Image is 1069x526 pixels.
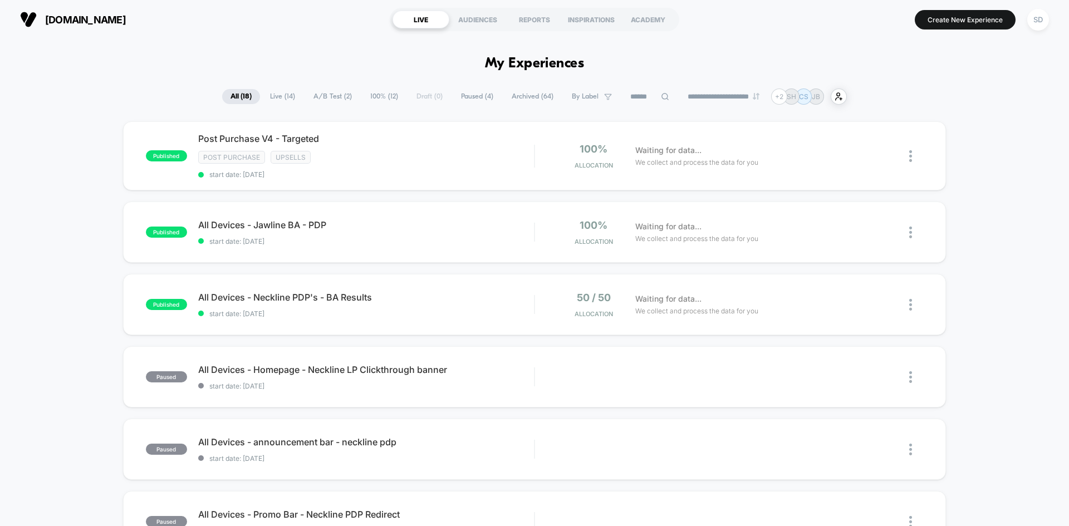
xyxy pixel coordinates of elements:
span: Allocation [575,161,613,169]
img: close [909,299,912,311]
button: SD [1024,8,1052,31]
span: All Devices - Neckline PDP's - BA Results [198,292,534,303]
span: A/B Test ( 2 ) [305,89,360,104]
span: Live ( 14 ) [262,89,303,104]
p: SH [787,92,796,101]
span: Waiting for data... [635,144,702,156]
span: Allocation [575,310,613,318]
span: Upsells [271,151,311,164]
span: All Devices - Homepage - Neckline LP Clickthrough banner [198,364,534,375]
span: paused [146,444,187,455]
div: + 2 [771,89,787,105]
span: All Devices - Promo Bar - Neckline PDP Redirect [198,509,534,520]
span: We collect and process the data for you [635,306,758,316]
img: end [753,93,759,100]
span: All Devices - announcement bar - neckline pdp [198,436,534,448]
div: SD [1027,9,1049,31]
span: By Label [572,92,599,101]
span: 100% ( 12 ) [362,89,406,104]
img: close [909,371,912,383]
div: ACADEMY [620,11,676,28]
span: start date: [DATE] [198,454,534,463]
span: start date: [DATE] [198,382,534,390]
span: published [146,150,187,161]
span: Waiting for data... [635,293,702,305]
span: start date: [DATE] [198,237,534,245]
span: 100% [580,219,607,231]
span: 50 / 50 [577,292,611,303]
span: Allocation [575,238,613,245]
span: published [146,299,187,310]
span: Archived ( 64 ) [503,89,562,104]
div: INSPIRATIONS [563,11,620,28]
button: [DOMAIN_NAME] [17,11,129,28]
div: AUDIENCES [449,11,506,28]
span: start date: [DATE] [198,309,534,318]
span: Paused ( 4 ) [453,89,502,104]
h1: My Experiences [485,56,585,72]
img: close [909,444,912,455]
span: We collect and process the data for you [635,157,758,168]
span: Waiting for data... [635,220,702,233]
span: We collect and process the data for you [635,233,758,244]
span: start date: [DATE] [198,170,534,179]
span: All Devices - Jawline BA - PDP [198,219,534,230]
div: REPORTS [506,11,563,28]
img: Visually logo [20,11,37,28]
span: published [146,227,187,238]
p: JB [812,92,820,101]
span: 100% [580,143,607,155]
img: close [909,150,912,162]
span: Post Purchase [198,151,265,164]
p: CS [799,92,808,101]
div: LIVE [393,11,449,28]
img: close [909,227,912,238]
span: paused [146,371,187,382]
button: Create New Experience [915,10,1016,30]
span: All ( 18 ) [222,89,260,104]
span: [DOMAIN_NAME] [45,14,126,26]
span: Post Purchase V4 - Targeted [198,133,534,144]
